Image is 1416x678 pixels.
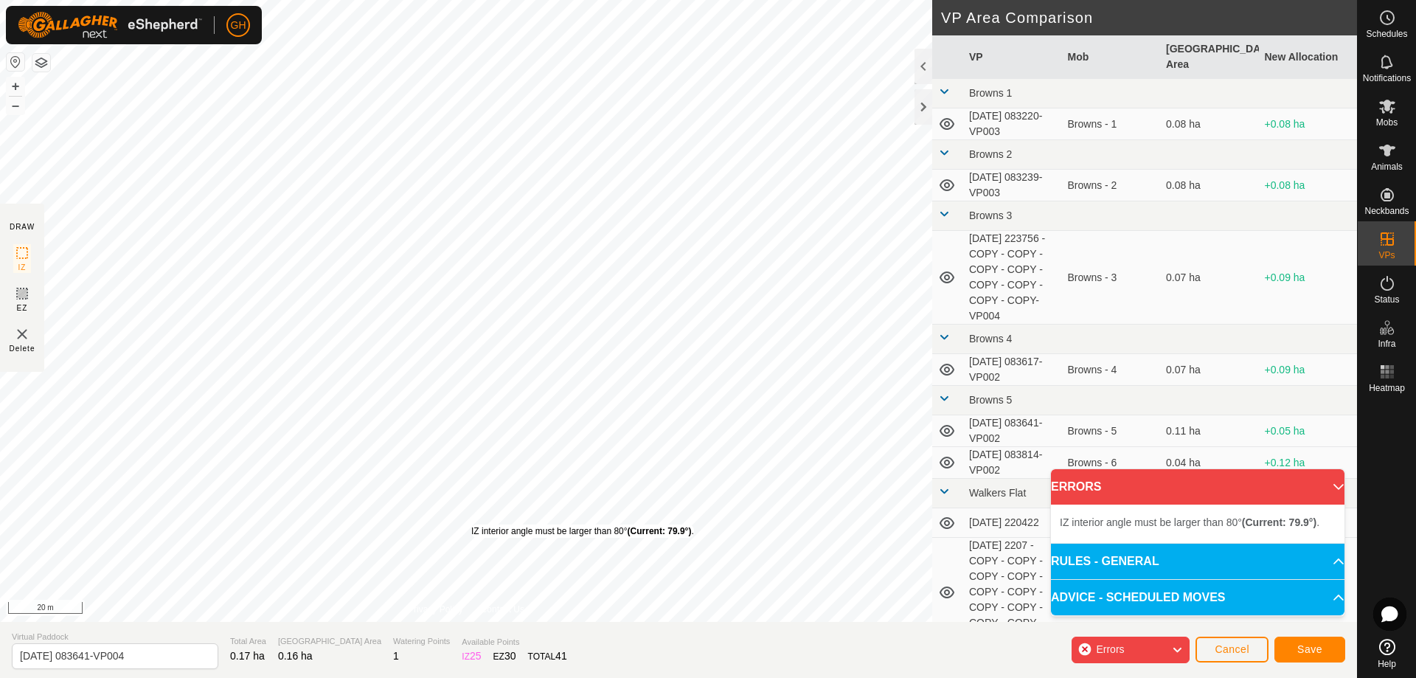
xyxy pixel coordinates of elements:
[1068,178,1155,193] div: Browns - 2
[7,53,24,71] button: Reset Map
[10,343,35,354] span: Delete
[963,354,1062,386] td: [DATE] 083617-VP002
[1096,643,1124,655] span: Errors
[393,650,399,662] span: 1
[1068,362,1155,378] div: Browns - 4
[32,54,50,72] button: Map Layers
[10,221,35,232] div: DRAW
[13,325,31,343] img: VP
[18,12,202,38] img: Gallagher Logo
[969,210,1012,221] span: Browns 3
[1259,35,1358,79] th: New Allocation
[1195,637,1268,663] button: Cancel
[528,648,567,664] div: TOTAL
[1366,30,1407,38] span: Schedules
[1378,660,1396,668] span: Help
[230,635,266,648] span: Total Area
[231,18,246,33] span: GH
[278,635,381,648] span: [GEOGRAPHIC_DATA] Area
[393,635,450,648] span: Watering Points
[1160,415,1259,447] td: 0.11 ha
[7,97,24,114] button: –
[963,231,1062,325] td: [DATE] 223756 - COPY - COPY - COPY - COPY - COPY - COPY - COPY - COPY-VP004
[1215,643,1249,655] span: Cancel
[230,650,265,662] span: 0.17 ha
[493,648,516,664] div: EZ
[408,603,463,616] a: Privacy Policy
[1160,447,1259,479] td: 0.04 ha
[7,77,24,95] button: +
[17,302,28,314] span: EZ
[1259,447,1358,479] td: +0.12 ha
[1051,469,1344,505] p-accordion-header: ERRORS
[969,148,1012,160] span: Browns 2
[963,538,1062,647] td: [DATE] 2207 - COPY - COPY - COPY - COPY - COPY - COPY - COPY - COPY - COPY - COPY - COPY - COPY
[963,508,1062,538] td: [DATE] 220422
[504,650,516,662] span: 30
[1378,339,1395,348] span: Infra
[1358,633,1416,674] a: Help
[1369,384,1405,392] span: Heatmap
[1068,117,1155,132] div: Browns - 1
[1259,108,1358,140] td: +0.08 ha
[1051,580,1344,615] p-accordion-header: ADVICE - SCHEDULED MOVES
[1160,35,1259,79] th: [GEOGRAPHIC_DATA] Area
[1160,170,1259,201] td: 0.08 ha
[969,333,1012,345] span: Browns 4
[555,650,567,662] span: 41
[1297,643,1322,655] span: Save
[481,603,524,616] a: Contact Us
[1274,637,1345,663] button: Save
[969,487,1026,499] span: Walkers Flat
[1363,74,1411,83] span: Notifications
[1068,270,1155,286] div: Browns - 3
[1378,251,1395,260] span: VPs
[1371,162,1403,171] span: Animals
[963,35,1062,79] th: VP
[1259,231,1358,325] td: +0.09 ha
[1068,423,1155,439] div: Browns - 5
[1376,118,1398,127] span: Mobs
[1051,553,1159,570] span: RULES - GENERAL
[628,526,692,536] b: (Current: 79.9°)
[1051,544,1344,579] p-accordion-header: RULES - GENERAL
[1242,516,1316,528] b: (Current: 79.9°)
[969,394,1012,406] span: Browns 5
[1259,354,1358,386] td: +0.09 ha
[470,650,482,662] span: 25
[1051,478,1101,496] span: ERRORS
[1259,170,1358,201] td: +0.08 ha
[963,447,1062,479] td: [DATE] 083814-VP002
[963,170,1062,201] td: [DATE] 083239-VP003
[1060,516,1319,528] span: IZ interior angle must be larger than 80° .
[1051,505,1344,543] p-accordion-content: ERRORS
[1374,295,1399,304] span: Status
[462,636,566,648] span: Available Points
[12,631,218,643] span: Virtual Paddock
[278,650,313,662] span: 0.16 ha
[18,262,27,273] span: IZ
[941,9,1357,27] h2: VP Area Comparison
[471,525,694,538] div: IZ interior angle must be larger than 80° .
[1364,207,1409,215] span: Neckbands
[1160,354,1259,386] td: 0.07 ha
[1160,231,1259,325] td: 0.07 ha
[969,87,1012,99] span: Browns 1
[1259,415,1358,447] td: +0.05 ha
[963,108,1062,140] td: [DATE] 083220-VP003
[462,648,481,664] div: IZ
[1051,589,1225,606] span: ADVICE - SCHEDULED MOVES
[1068,455,1155,471] div: Browns - 6
[1062,35,1161,79] th: Mob
[1160,108,1259,140] td: 0.08 ha
[963,415,1062,447] td: [DATE] 083641-VP002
